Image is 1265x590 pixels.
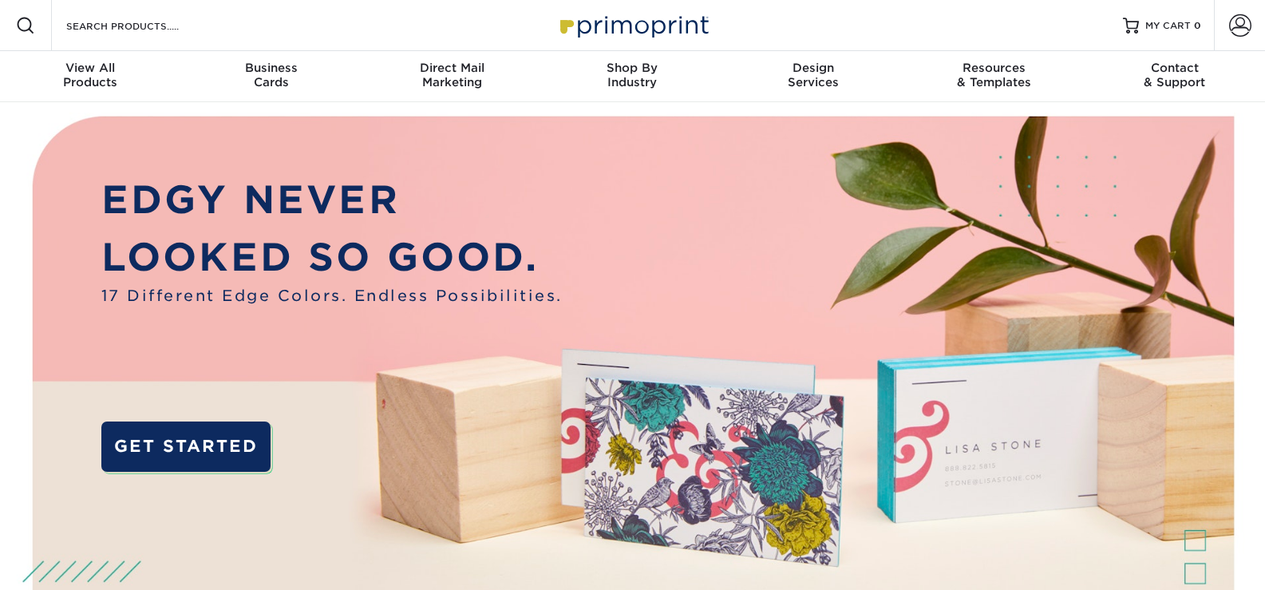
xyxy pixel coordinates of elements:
[553,8,713,42] img: Primoprint
[362,51,542,102] a: Direct MailMarketing
[903,61,1084,89] div: & Templates
[1194,20,1201,31] span: 0
[1145,19,1191,33] span: MY CART
[362,61,542,89] div: Marketing
[101,171,563,228] p: EDGY NEVER
[101,422,271,472] a: GET STARTED
[723,51,903,102] a: DesignServices
[65,16,220,35] input: SEARCH PRODUCTS.....
[903,51,1084,102] a: Resources& Templates
[723,61,903,75] span: Design
[180,51,361,102] a: BusinessCards
[180,61,361,75] span: Business
[723,61,903,89] div: Services
[1085,61,1265,75] span: Contact
[542,61,722,89] div: Industry
[362,61,542,75] span: Direct Mail
[542,51,722,102] a: Shop ByIndustry
[903,61,1084,75] span: Resources
[1085,61,1265,89] div: & Support
[180,61,361,89] div: Cards
[101,285,563,308] span: 17 Different Edge Colors. Endless Possibilities.
[101,228,563,285] p: LOOKED SO GOOD.
[1085,51,1265,102] a: Contact& Support
[542,61,722,75] span: Shop By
